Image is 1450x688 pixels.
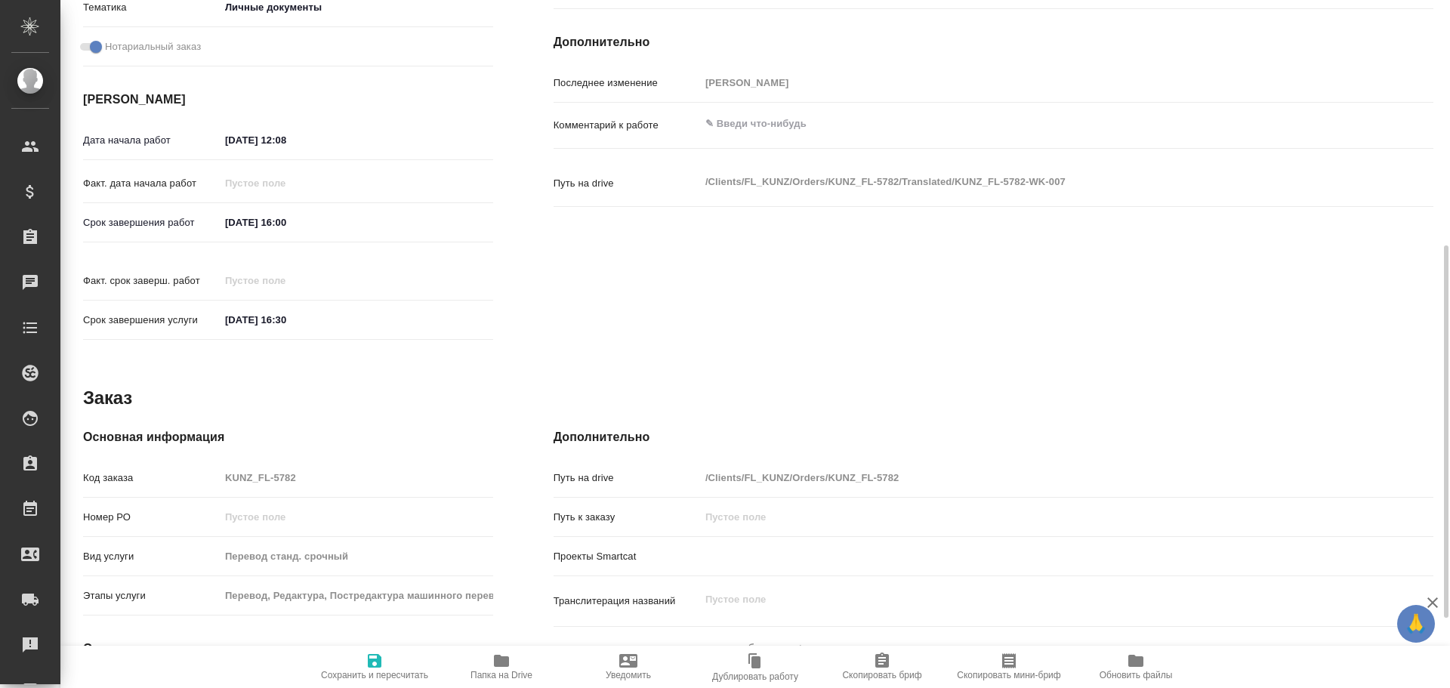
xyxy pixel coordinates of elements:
p: Этапы услуги [83,588,220,603]
p: Факт. срок заверш. работ [83,273,220,288]
h4: Ответственные [83,640,493,658]
p: Вид услуги [83,549,220,564]
p: Проекты Smartcat [554,549,700,564]
p: Дата начала работ [83,133,220,148]
textarea: /Clients/FL_KUNZ/Orders/KUNZ_FL-5782/Translated/KUNZ_FL-5782-WK-007 [700,169,1360,195]
button: Папка на Drive [438,646,565,688]
button: Скопировать бриф [819,646,946,688]
input: Пустое поле [700,72,1360,94]
h4: Основная информация [83,428,493,446]
p: Последнее изменение [554,76,700,91]
span: Сохранить и пересчитать [321,670,428,680]
p: Транслитерация названий [554,594,700,609]
p: Номер РО [83,510,220,525]
button: Обновить файлы [1072,646,1199,688]
input: Пустое поле [220,506,493,528]
h2: Заказ [83,386,132,410]
button: Дублировать работу [692,646,819,688]
p: Срок завершения работ [83,215,220,230]
span: Скопировать бриф [842,670,921,680]
span: Дублировать работу [712,671,798,682]
span: Обновить файлы [1100,670,1173,680]
p: Путь к заказу [554,510,700,525]
p: Путь на drive [554,470,700,486]
p: Комментарий к работе [554,118,700,133]
input: ✎ Введи что-нибудь [220,309,352,331]
input: ✎ Введи что-нибудь [220,211,352,233]
input: Пустое поле [220,172,352,194]
button: 🙏 [1397,605,1435,643]
span: Нотариальный заказ [105,39,201,54]
h4: [PERSON_NAME] [83,91,493,109]
p: Путь на drive [554,176,700,191]
p: Факт. дата начала работ [83,176,220,191]
input: Пустое поле [700,467,1360,489]
input: Пустое поле [220,467,493,489]
input: Пустое поле [700,506,1360,528]
p: Срок завершения услуги [83,313,220,328]
input: ✎ Введи что-нибудь [220,129,352,151]
input: Пустое поле [220,585,493,606]
span: 🙏 [1403,608,1429,640]
input: Пустое поле [220,270,352,292]
h4: Дополнительно [554,428,1433,446]
textarea: паспорт болгарии + личная карта болг-рус. под нот [700,635,1360,676]
span: Папка на Drive [470,670,532,680]
button: Уведомить [565,646,692,688]
button: Скопировать мини-бриф [946,646,1072,688]
p: Код заказа [83,470,220,486]
span: Скопировать мини-бриф [957,670,1060,680]
h4: Дополнительно [554,33,1433,51]
input: Пустое поле [220,545,493,567]
button: Сохранить и пересчитать [311,646,438,688]
span: Уведомить [606,670,651,680]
